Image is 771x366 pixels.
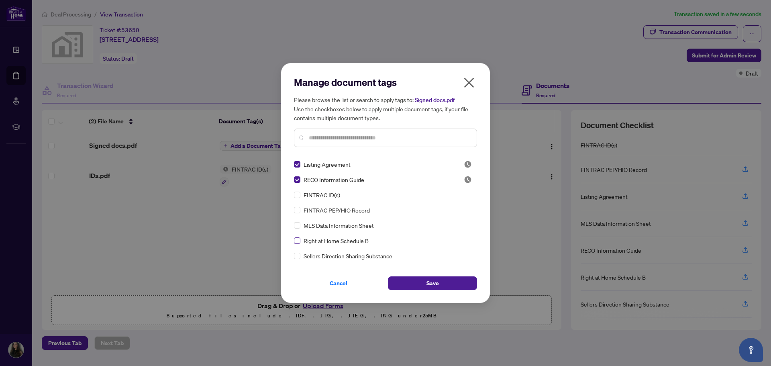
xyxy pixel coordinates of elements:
[464,160,472,168] span: Pending Review
[464,176,472,184] img: status
[304,206,370,215] span: FINTRAC PEP/HIO Record
[304,175,364,184] span: RECO Information Guide
[426,277,439,290] span: Save
[739,338,763,362] button: Open asap
[330,277,347,290] span: Cancel
[463,76,475,89] span: close
[388,276,477,290] button: Save
[304,190,340,199] span: FINTRAC ID(s)
[294,76,477,89] h2: Manage document tags
[415,96,455,104] span: Signed docs.pdf
[304,251,392,260] span: Sellers Direction Sharing Substance
[304,236,369,245] span: Right at Home Schedule B
[464,176,472,184] span: Pending Review
[464,160,472,168] img: status
[304,160,351,169] span: Listing Agreement
[304,221,374,230] span: MLS Data Information Sheet
[294,95,477,122] h5: Please browse the list or search to apply tags to: Use the checkboxes below to apply multiple doc...
[294,276,383,290] button: Cancel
